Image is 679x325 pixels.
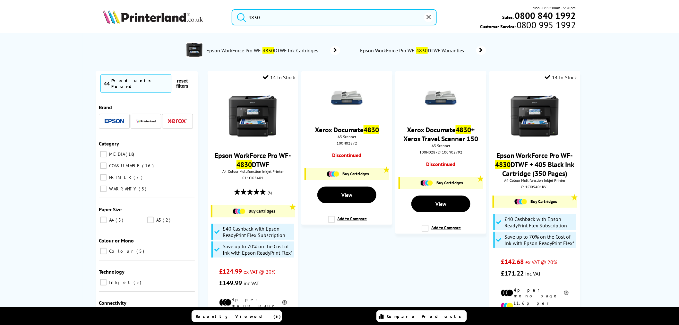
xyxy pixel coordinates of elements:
[403,125,478,143] a: Xerox Documate4830+ Xerox Travel Scanner 150
[306,141,387,145] div: 100N02872
[100,174,107,180] input: PRINTER 7
[514,199,527,205] img: Cartridges
[206,42,340,59] a: Epson WorkForce Pro WF-4830DTWF Ink Cartridges
[503,14,514,20] span: Sales:
[139,186,148,192] span: 3
[219,297,287,308] li: 4p per mono page
[244,268,275,275] span: ex VAT @ 20%
[422,225,461,237] label: Add to Compare
[99,140,119,147] span: Category
[315,125,379,134] a: Xerox Documate4830
[416,47,428,54] mark: 4830
[107,217,115,223] span: A4
[403,180,480,186] a: Buy Cartridges
[426,161,455,167] h3: Discontinued
[163,217,172,223] span: 2
[155,217,162,223] span: A3
[212,175,294,180] div: C11CJ05401
[359,47,467,54] span: Epson WorkForce Pro WF- DTWF Warranties
[332,152,362,158] h3: Discontinued
[387,313,465,319] span: Compare Products
[136,248,146,254] span: 5
[501,300,569,312] li: 11.6p per colour page
[305,134,389,139] span: A3 Scanner
[530,199,557,204] span: Buy Cartridges
[436,180,463,186] span: Buy Cartridges
[125,151,136,157] span: 18
[100,186,107,192] input: WARRANTY 3
[525,270,541,277] span: inc VAT
[341,192,352,198] span: View
[211,169,295,174] span: A4 Colour Multifunction Inkjet Printer
[133,174,144,180] span: 7
[411,196,470,212] a: View
[515,10,576,22] b: 0800 840 1992
[186,42,202,58] img: C11CJ05401-departmentpage.jpg
[497,199,574,205] a: Buy Cartridges
[359,46,486,55] a: Epson WorkForce Pro WF-4830DTWF Warranties
[107,279,133,285] span: Inkjet
[317,187,376,203] a: View
[328,216,367,228] label: Add to Compare
[107,174,133,180] span: PRINTER
[309,171,386,177] a: Buy Cartridges
[229,92,277,140] img: Epson-WF-4830-Front-RP-Small.jpg
[501,269,524,277] span: £171.22
[216,208,292,214] a: Buy Cartridges
[364,125,379,134] mark: 4830
[533,5,576,11] span: Mon - Fri 9:00am - 5:30pm
[223,243,293,256] span: Save up to 70% on the Cost of Ink with Epson ReadyPrint Flex*
[107,151,125,157] span: MEDIA
[514,13,576,19] a: 0800 840 1992
[327,171,339,177] img: Cartridges
[233,208,245,214] img: Cartridges
[505,216,575,229] span: £40 Cashback with Epson ReadyPrint Flex Subscription
[116,217,125,223] span: 5
[236,160,252,169] mark: 4830
[100,151,107,157] input: MEDIA 18
[425,82,457,114] img: xerox-4830-thumbnail.jpg
[435,201,446,207] span: View
[99,268,125,275] span: Technology
[100,248,107,254] input: Colour 5
[456,125,471,134] mark: 4830
[99,237,134,244] span: Colour or Mono
[331,82,363,114] img: xerox-4830-thumbnail.jpg
[196,313,281,319] span: Recently Viewed (5)
[494,184,575,189] div: C11CJ05401KVL
[104,80,110,87] span: 44
[244,280,259,286] span: inc VAT
[168,119,187,123] img: Xerox
[495,151,574,178] a: Epson WorkForce Pro WF-4830DTWF + 405 Black Ink Cartridge (350 Pages)
[103,10,223,25] a: Printerland Logo
[232,9,437,25] input: Search product or brand
[206,47,321,54] span: Epson WorkForce Pro WF- DTWF Ink Cartridges
[219,279,242,287] span: £149.99
[99,206,122,213] span: Paper Size
[99,300,126,306] span: Connectivity
[505,233,575,246] span: Save up to 70% on the Cost of Ink with Epson ReadyPrint Flex*
[99,104,112,110] span: Brand
[545,74,577,81] div: 14 In Stock
[343,171,369,177] span: Buy Cartridges
[525,259,557,265] span: ex VAT @ 20%
[249,208,275,214] span: Buy Cartridges
[219,267,242,276] span: £124.99
[262,47,274,54] mark: 4830
[107,186,138,192] span: WARRANTY
[171,78,193,89] button: reset filters
[501,258,524,266] span: £142.68
[103,10,203,24] img: Printerland Logo
[133,279,143,285] span: 5
[107,163,142,169] span: CONSUMABLE
[147,217,154,223] input: A3 2
[107,248,136,254] span: Colour
[268,187,272,199] span: (6)
[263,74,295,81] div: 14 In Stock
[142,163,155,169] span: 16
[136,119,156,123] img: Printerland
[100,217,107,223] input: A4 5
[480,22,576,30] span: Customer Service:
[501,287,569,299] li: 4p per mono page
[400,150,481,154] div: 100N02872+100N02792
